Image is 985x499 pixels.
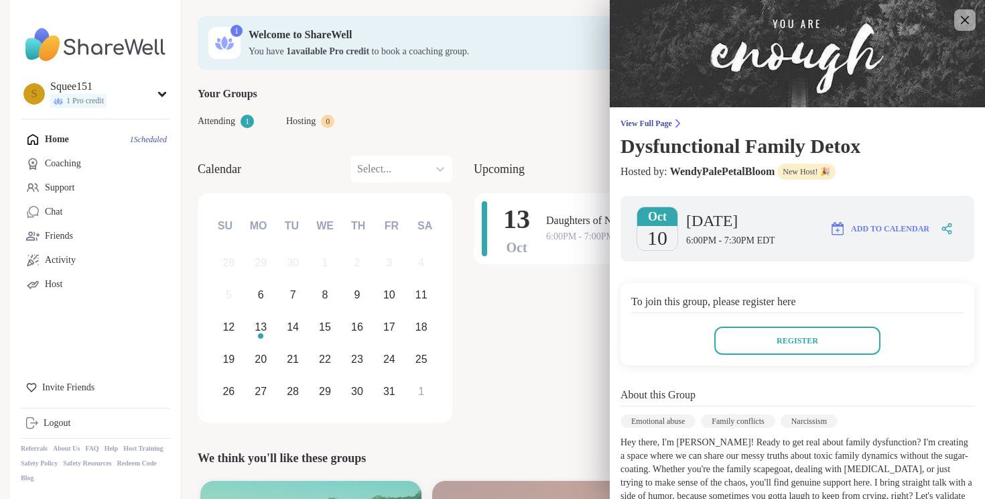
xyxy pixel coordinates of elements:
div: 5 [226,286,232,304]
div: Sa [410,211,440,241]
div: Choose Friday, October 24th, 2025 [375,345,403,374]
span: 10 [647,226,667,250]
div: Choose Sunday, October 12th, 2025 [214,313,243,342]
div: 13 [255,318,267,336]
span: New Host! 🎉 [777,164,835,180]
div: 29 [319,382,331,400]
div: Coaching [45,157,81,170]
div: 31 [383,382,395,400]
div: 3 [386,254,392,272]
a: Activity [21,248,170,272]
div: Choose Tuesday, October 14th, 2025 [279,313,308,342]
span: 6:00PM - 7:30PM EDT [686,234,775,247]
div: month 2025-10 [212,247,437,407]
a: Referrals [21,444,48,453]
div: Choose Friday, October 10th, 2025 [375,281,403,310]
div: Choose Saturday, October 25th, 2025 [407,345,436,374]
a: Blog [21,474,34,483]
span: Oct [637,207,677,226]
a: Chat [21,200,170,224]
div: Host [45,278,62,291]
div: Choose Saturday, November 1st, 2025 [407,377,436,406]
div: Narcissism [781,414,838,428]
div: 9 [354,286,360,304]
b: 1 available Pro credit [286,46,369,56]
div: Not available Monday, September 29th, 2025 [247,249,275,278]
div: 27 [255,382,267,400]
div: Choose Wednesday, October 15th, 2025 [311,313,340,342]
span: Daughters of Narcissictic Mothers [546,213,935,229]
div: Fr [377,211,406,241]
div: Choose Sunday, October 26th, 2025 [214,377,243,406]
div: Choose Wednesday, October 29th, 2025 [311,377,340,406]
div: Chat [45,205,62,219]
button: Add to Calendar [824,213,935,245]
span: Oct [506,238,527,257]
div: 10 [383,286,395,304]
div: Su [210,211,240,241]
div: 2 [354,254,360,272]
div: Not available Sunday, October 5th, 2025 [214,281,243,310]
div: Tu [277,211,306,241]
span: Attending [198,113,235,129]
div: Choose Thursday, October 9th, 2025 [343,281,372,310]
div: Choose Monday, October 6th, 2025 [247,281,275,310]
div: 22 [319,350,331,368]
div: Not available Friday, October 3rd, 2025 [375,249,403,278]
div: Emotional abuse [620,414,696,428]
a: Host [21,272,170,296]
span: Calendar [198,161,241,177]
h3: Dysfunctional Family Detox [620,134,974,158]
div: Mo [243,211,273,241]
div: Choose Monday, October 27th, 2025 [247,377,275,406]
div: 23 [351,350,363,368]
span: Upcoming [474,161,525,177]
a: FAQ [85,444,98,453]
span: View Full Page [620,118,974,129]
span: 1 Pro credit [66,95,104,107]
div: 15 [319,318,331,336]
img: ShareWell Logomark [830,221,846,237]
div: Th [344,211,373,241]
div: 7 [290,286,296,304]
div: 24 [383,350,395,368]
div: Activity [45,254,76,267]
a: Coaching [21,152,170,176]
div: Choose Wednesday, October 22nd, 2025 [311,345,340,374]
div: Choose Tuesday, October 7th, 2025 [279,281,308,310]
span: S [31,86,37,102]
div: Not available Sunday, September 28th, 2025 [214,249,243,278]
span: [DATE] [686,210,775,231]
h4: To join this group, please register here [631,294,964,313]
div: We think you'll like these groups [198,449,959,467]
div: 6 [258,286,264,304]
button: Register [714,327,880,355]
div: Not available Wednesday, October 1st, 2025 [311,249,340,278]
div: Choose Saturday, October 11th, 2025 [407,281,436,310]
div: 28 [287,382,299,400]
a: Friends [21,224,170,248]
a: About Us [53,444,80,453]
div: Invite Friends [21,376,170,400]
span: 13 [503,201,530,238]
div: Choose Saturday, October 18th, 2025 [407,313,436,342]
span: 6:00PM - 7:00PM EDT [546,229,935,245]
h4: Hosted by: [620,164,974,180]
div: Choose Tuesday, October 28th, 2025 [279,377,308,406]
div: 19 [222,350,235,368]
a: Redeem Code [117,459,157,468]
a: Support [21,176,170,200]
a: Safety Policy [21,459,58,468]
a: Safety Resources [63,459,111,468]
div: 1 [231,25,243,37]
div: Choose Monday, October 20th, 2025 [247,345,275,374]
div: Choose Friday, October 17th, 2025 [375,313,403,342]
div: 20 [255,350,267,368]
div: Choose Thursday, October 16th, 2025 [343,313,372,342]
h4: About this Group [620,387,696,403]
a: View Full PageDysfunctional Family Detox [620,118,974,158]
div: 12 [222,318,235,336]
div: 1 [322,254,328,272]
div: 26 [222,382,235,400]
div: 30 [287,254,299,272]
